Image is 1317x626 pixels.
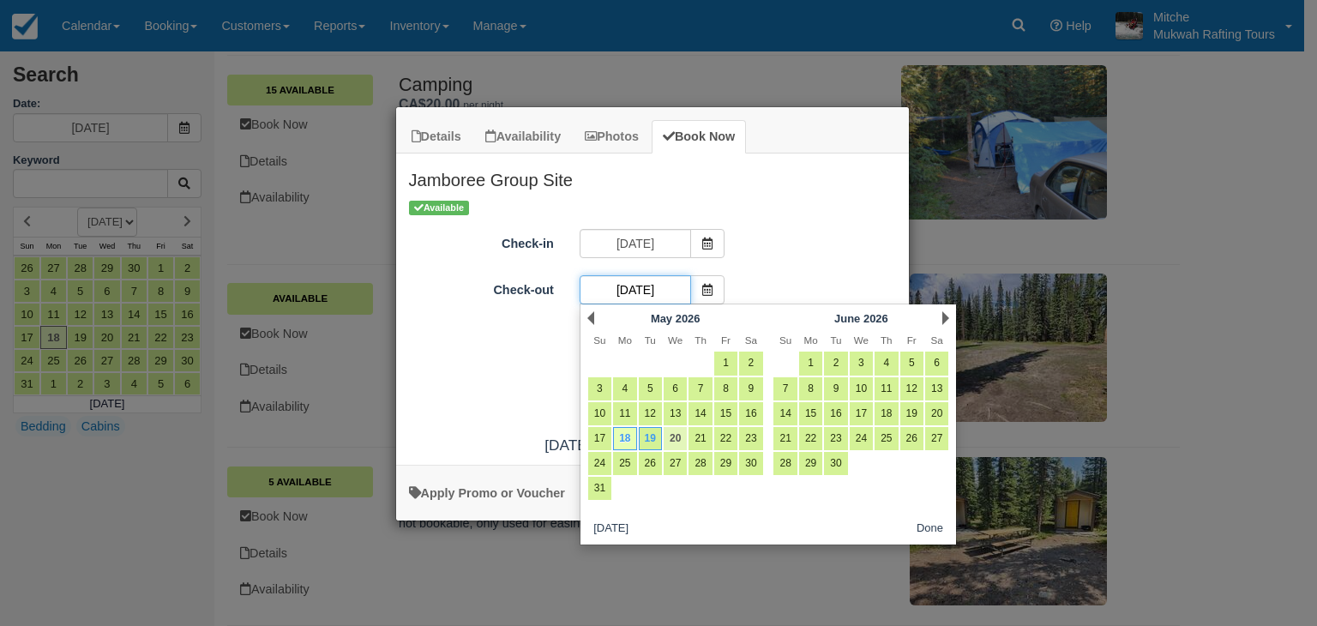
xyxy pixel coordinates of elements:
a: 30 [739,452,762,475]
a: 29 [714,452,737,475]
span: 2026 [863,312,888,325]
span: Sunday [593,334,605,346]
a: 14 [689,402,712,425]
span: Available [409,201,470,215]
a: 12 [900,377,923,400]
a: 5 [900,352,923,375]
a: 4 [613,377,636,400]
span: Friday [907,334,917,346]
a: 24 [850,427,873,450]
a: 22 [799,427,822,450]
a: 15 [714,402,737,425]
a: 1 [714,352,737,375]
a: 24 [588,452,611,475]
a: Prev [587,311,594,325]
a: 22 [714,427,737,450]
a: 28 [773,452,797,475]
a: 3 [588,377,611,400]
a: 26 [900,427,923,450]
a: 31 [588,477,611,500]
a: 3 [850,352,873,375]
div: Item Modal [396,153,909,456]
a: 6 [925,352,948,375]
a: 21 [689,427,712,450]
span: Saturday [745,334,757,346]
a: 26 [639,452,662,475]
a: 17 [588,427,611,450]
a: Next [942,311,949,325]
a: Details [400,120,472,153]
a: 21 [773,427,797,450]
a: 15 [799,402,822,425]
span: Wednesday [854,334,869,346]
a: 13 [925,377,948,400]
label: Check-out [396,275,567,299]
a: 19 [639,427,662,450]
span: Thursday [695,334,707,346]
a: Availability [474,120,572,153]
span: Monday [618,334,632,346]
a: 30 [824,452,847,475]
a: 25 [875,427,898,450]
a: 29 [799,452,822,475]
a: 27 [925,427,948,450]
a: 4 [875,352,898,375]
a: 7 [689,377,712,400]
a: 17 [850,402,873,425]
a: 25 [613,452,636,475]
button: [DATE] [586,518,634,539]
a: 11 [875,377,898,400]
span: Wednesday [668,334,683,346]
a: Apply Voucher [409,486,565,500]
a: 28 [689,452,712,475]
a: 14 [773,402,797,425]
a: 20 [925,402,948,425]
a: 10 [850,377,873,400]
button: Done [910,518,950,539]
a: 18 [613,427,636,450]
a: 2 [739,352,762,375]
a: 16 [824,402,847,425]
a: Book Now [652,120,746,153]
label: Check-in [396,229,567,253]
a: 23 [824,427,847,450]
a: 20 [664,427,687,450]
span: June [834,312,860,325]
span: Thursday [881,334,893,346]
span: Monday [803,334,817,346]
h2: Jamboree Group Site [396,153,909,198]
span: May [651,312,672,325]
a: 9 [739,377,762,400]
a: 10 [588,402,611,425]
span: Sunday [779,334,791,346]
span: Tuesday [830,334,841,346]
span: 2026 [676,312,701,325]
a: Photos [574,120,650,153]
a: 1 [799,352,822,375]
a: 27 [664,452,687,475]
a: 2 [824,352,847,375]
a: 23 [739,427,762,450]
a: 16 [739,402,762,425]
span: Saturday [931,334,943,346]
a: 8 [714,377,737,400]
a: 12 [639,402,662,425]
a: 11 [613,402,636,425]
span: Friday [721,334,731,346]
a: 19 [900,402,923,425]
a: 13 [664,402,687,425]
div: : [396,435,909,456]
span: [DATE] - [DATE] [544,436,651,454]
a: 8 [799,377,822,400]
a: 5 [639,377,662,400]
a: 7 [773,377,797,400]
a: 9 [824,377,847,400]
span: Tuesday [645,334,656,346]
a: 6 [664,377,687,400]
a: 18 [875,402,898,425]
